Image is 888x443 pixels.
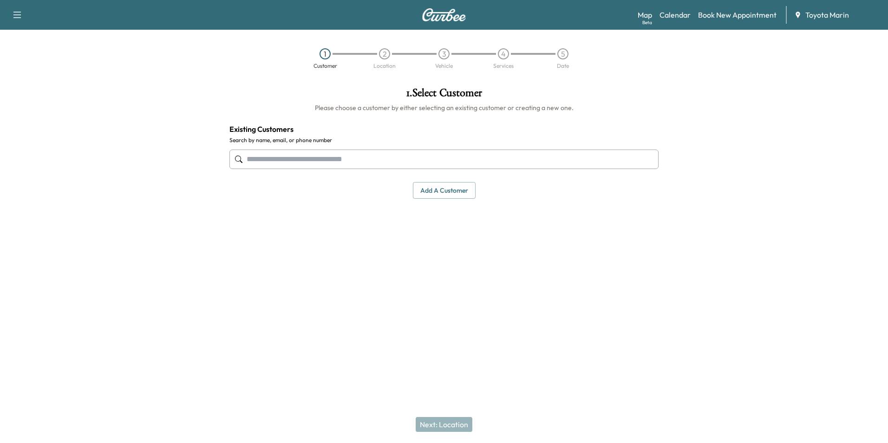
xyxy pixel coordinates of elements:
[435,63,453,69] div: Vehicle
[805,9,849,20] span: Toyota Marin
[379,48,390,59] div: 2
[498,48,509,59] div: 4
[659,9,691,20] a: Calendar
[413,182,476,199] button: Add a customer
[229,103,659,112] h6: Please choose a customer by either selecting an existing customer or creating a new one.
[557,63,569,69] div: Date
[642,19,652,26] div: Beta
[698,9,777,20] a: Book New Appointment
[638,9,652,20] a: MapBeta
[557,48,568,59] div: 5
[438,48,450,59] div: 3
[229,137,659,144] label: Search by name, email, or phone number
[313,63,337,69] div: Customer
[229,87,659,103] h1: 1 . Select Customer
[422,8,466,21] img: Curbee Logo
[373,63,396,69] div: Location
[229,124,659,135] h4: Existing Customers
[493,63,514,69] div: Services
[320,48,331,59] div: 1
